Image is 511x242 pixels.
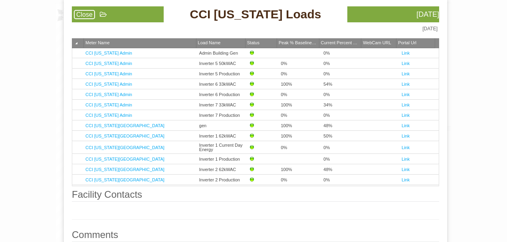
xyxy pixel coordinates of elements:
th: Current Percent Baseline [319,38,362,48]
td: Inverter 3 62kWAC [198,185,248,195]
td: 0% [279,141,322,154]
td: 48% [322,120,364,131]
img: Up [249,50,255,56]
td: 0% [279,89,322,100]
th: WebCam URL [361,38,396,48]
td: gen [198,120,248,131]
img: Up [249,71,255,77]
span: Status [247,40,259,45]
a: CCI [US_STATE][GEOGRAPHIC_DATA] [85,157,164,161]
a: Link [402,123,410,128]
td: 50% [322,131,364,141]
a: Link [402,61,410,66]
a: CCI [US_STATE][GEOGRAPHIC_DATA] [85,123,164,128]
a: CCI [US_STATE] Admin [85,71,132,76]
th: Peak % Baseline Yesterday [277,38,319,48]
span: Portal Url [398,40,416,45]
img: Up [249,156,255,162]
span: Current Percent Baseline [321,40,370,45]
td: Inverter 1 Current Day Energy [198,141,248,154]
td: 0% [322,48,364,58]
td: 100% [279,100,322,110]
span: Load Name [198,40,221,45]
a: CCI [US_STATE] Admin [85,61,132,66]
div: [DATE] [347,11,439,18]
a: CCI [US_STATE] Admin [85,102,132,107]
img: Up [249,166,255,173]
img: Up [249,91,255,98]
a: Link [402,82,410,87]
a: CCI [US_STATE] Admin [85,92,132,97]
td: 46% [322,185,364,195]
a: Link [402,134,410,138]
a: Link [402,167,410,172]
td: 48% [322,164,364,175]
td: 0% [322,110,364,120]
th: Status [246,38,277,48]
td: Inverter 1 62kWAC [198,131,248,141]
th: Meter Name [84,38,196,48]
td: 100% [279,79,322,89]
td: 0% [322,69,364,79]
td: 0% [322,89,364,100]
th: Portal Url [396,38,435,48]
a: Link [402,145,410,150]
td: Inverter 5 50kWAC [198,58,248,69]
span: Meter Name [85,40,110,45]
img: Up [249,102,255,108]
th: Load Name [196,38,246,48]
td: Inverter 7 Production [198,110,248,120]
legend: Comments [72,230,439,242]
span: Peak % Baseline [DATE] [279,40,327,45]
td: Inverter 6 Production [198,89,248,100]
td: 100% [279,131,322,141]
a: Link [402,113,410,118]
img: Up [249,81,255,87]
a: CCI [US_STATE][GEOGRAPHIC_DATA] [85,177,164,182]
td: 0% [322,58,364,69]
a: CCI [US_STATE] Admin [85,113,132,118]
a: CCI [US_STATE][GEOGRAPHIC_DATA] [85,134,164,138]
td: Admin Building Gen [198,48,248,58]
span: CCI [US_STATE] Loads [190,6,321,22]
td: 54% [322,79,364,89]
a: Link [402,177,410,182]
img: Up [249,144,255,151]
a: CCI [US_STATE][GEOGRAPHIC_DATA] [85,145,164,150]
a: Link [402,92,410,97]
td: Inverter 1 Production [198,154,248,164]
td: 0% [279,110,322,120]
td: Inverter 6 33kWAC [198,79,248,89]
td: 0% [322,141,364,154]
a: Close [74,10,95,19]
span: WebCam URL [363,40,391,45]
img: Up [249,112,255,118]
a: CCI [US_STATE][GEOGRAPHIC_DATA] [85,167,164,172]
a: Link [402,71,410,76]
td: Inverter 2 Production [198,175,248,185]
td: 100% [279,164,322,175]
td: 0% [279,175,322,185]
td: 0% [322,154,364,164]
td: 0% [279,58,322,69]
a: CCI [US_STATE] Admin [85,82,132,87]
img: Up [249,60,255,67]
img: Up [249,122,255,129]
img: Up [249,133,255,139]
td: 100% [279,120,322,131]
td: 0% [322,175,364,185]
img: Up [249,177,255,183]
td: 100% [279,185,322,195]
td: Inverter 2 62kWAC [198,164,248,175]
a: Link [402,157,410,161]
td: 0% [279,69,322,79]
td: 34% [322,100,364,110]
a: CCI [US_STATE] Admin [85,51,132,55]
td: Inverter 5 Production [198,69,248,79]
a: Link [402,102,410,107]
div: [DATE] [346,26,438,31]
a: Link [402,51,410,55]
td: Inverter 7 33kWAC [198,100,248,110]
legend: Facility Contacts [72,190,439,202]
